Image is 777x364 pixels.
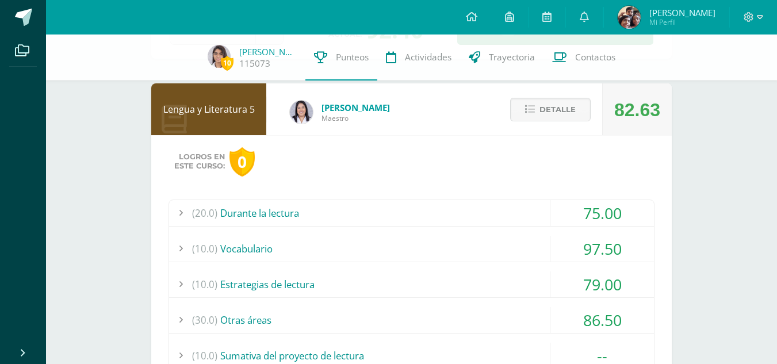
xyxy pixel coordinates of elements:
[377,35,460,81] a: Actividades
[192,236,217,262] span: (10.0)
[229,147,255,177] div: 0
[649,17,715,27] span: Mi Perfil
[174,152,225,171] span: Logros en este curso:
[169,307,654,333] div: Otras áreas
[192,307,217,333] span: (30.0)
[405,51,451,63] span: Actividades
[151,83,266,135] div: Lengua y Literatura 5
[618,6,641,29] img: 2888544038d106339d2fbd494f6dd41f.png
[575,51,615,63] span: Contactos
[614,84,660,136] div: 82.63
[543,35,624,81] a: Contactos
[239,58,270,70] a: 115073
[169,236,654,262] div: Vocabulario
[550,307,654,333] div: 86.50
[208,45,231,68] img: ea47ce28a7496064ea32b8adea22b8c5.png
[649,7,715,18] span: [PERSON_NAME]
[221,56,234,70] span: 10
[192,200,217,226] span: (20.0)
[290,101,313,124] img: fd1196377973db38ffd7ffd912a4bf7e.png
[460,35,543,81] a: Trayectoria
[336,51,369,63] span: Punteos
[192,271,217,297] span: (10.0)
[550,236,654,262] div: 97.50
[539,99,576,120] span: Detalle
[239,46,297,58] a: [PERSON_NAME]
[305,35,377,81] a: Punteos
[321,113,390,123] span: Maestro
[510,98,591,121] button: Detalle
[321,102,390,113] span: [PERSON_NAME]
[550,200,654,226] div: 75.00
[169,200,654,226] div: Durante la lectura
[169,271,654,297] div: Estrategias de lectura
[489,51,535,63] span: Trayectoria
[550,271,654,297] div: 79.00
